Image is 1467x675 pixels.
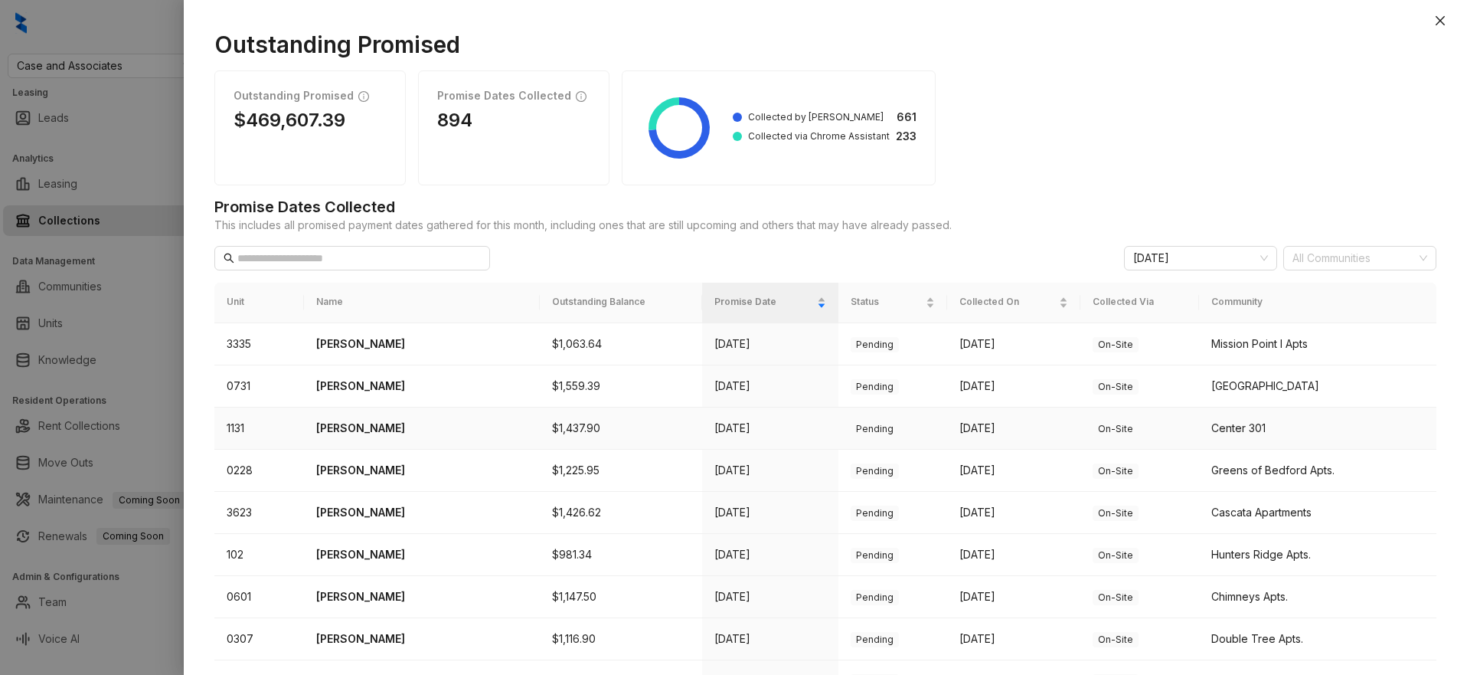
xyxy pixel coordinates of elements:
th: Unit [214,283,304,323]
td: [DATE] [947,450,1080,492]
td: 0601 [214,576,304,618]
td: [DATE] [702,492,838,534]
p: [PERSON_NAME] [316,546,528,563]
div: Cascata Apartments [1211,504,1424,521]
th: Collected Via [1080,283,1198,323]
p: [PERSON_NAME] [316,631,528,647]
span: Collected On [959,295,1056,310]
h1: 894 [437,109,590,131]
td: $1,225.95 [540,450,702,492]
span: On-Site [1093,379,1139,395]
span: This includes all promised payment dates gathered for this month, including ones that are still u... [214,217,1436,234]
span: Pending [851,464,899,479]
span: info-circle [358,90,369,103]
p: [PERSON_NAME] [316,588,528,605]
th: Status [838,283,947,323]
td: [DATE] [947,365,1080,408]
th: Outstanding Balance [540,283,702,323]
span: On-Site [1093,506,1139,521]
span: Promise Date [714,295,814,310]
td: [DATE] [702,365,838,408]
h1: Outstanding Promised [214,31,1436,58]
span: On-Site [1093,548,1139,563]
span: On-Site [1093,632,1139,647]
span: Collected by [PERSON_NAME] [748,110,884,124]
div: Mission Point I Apts [1211,336,1424,352]
th: Collected On [947,283,1080,323]
td: [DATE] [702,450,838,492]
td: [DATE] [947,618,1080,660]
td: [DATE] [947,534,1080,576]
span: Collected via Chrome Assistant [748,129,890,143]
td: $1,426.62 [540,492,702,534]
span: On-Site [1093,337,1139,352]
span: On-Site [1093,464,1139,479]
td: 3335 [214,323,304,365]
td: $981.34 [540,534,702,576]
td: 1131 [214,408,304,450]
td: 3623 [214,492,304,534]
button: Close [1431,11,1449,30]
td: $1,116.90 [540,618,702,660]
td: 0228 [214,450,304,492]
div: Hunters Ridge Apts. [1211,546,1424,563]
td: [DATE] [702,408,838,450]
span: Pending [851,421,899,437]
p: [PERSON_NAME] [316,378,528,395]
strong: 661 [897,109,916,125]
div: Double Tree Apts. [1211,631,1424,647]
h1: $469,607.39 [234,109,387,131]
td: [DATE] [947,576,1080,618]
span: Pending [851,337,899,352]
p: [PERSON_NAME] [316,420,528,437]
g: Collected via Chrome Assistant: 233 [649,97,679,130]
td: $1,437.90 [540,408,702,450]
td: $1,559.39 [540,365,702,408]
span: Pending [851,632,899,647]
td: [DATE] [702,534,838,576]
span: On-Site [1093,590,1139,605]
td: [DATE] [702,576,838,618]
p: [PERSON_NAME] [316,336,528,352]
span: Pending [851,379,899,395]
div: [GEOGRAPHIC_DATA] [1211,378,1424,395]
span: Status [851,295,923,310]
strong: 233 [896,128,916,144]
span: October 2025 [1133,247,1268,270]
span: info-circle [576,90,586,103]
div: Center 301 [1211,420,1424,437]
td: 0731 [214,365,304,408]
span: On-Site [1093,421,1139,437]
td: $1,147.50 [540,576,702,618]
span: Pending [851,590,899,605]
td: 102 [214,534,304,576]
td: [DATE] [702,618,838,660]
td: [DATE] [947,492,1080,534]
h1: Outstanding Promised [234,90,354,103]
div: Chimneys Apts. [1211,588,1424,605]
th: Community [1199,283,1436,323]
span: close [1434,15,1446,27]
h1: Promise Dates Collected [437,90,571,103]
h1: Promise Dates Collected [214,198,1436,216]
td: [DATE] [947,323,1080,365]
p: [PERSON_NAME] [316,462,528,479]
div: Greens of Bedford Apts. [1211,462,1424,479]
span: Pending [851,506,899,521]
td: [DATE] [702,323,838,365]
span: search [224,253,234,264]
th: Name [304,283,540,323]
td: 0307 [214,618,304,660]
span: Pending [851,548,899,563]
td: $1,063.64 [540,323,702,365]
td: [DATE] [947,408,1080,450]
p: [PERSON_NAME] [316,504,528,521]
